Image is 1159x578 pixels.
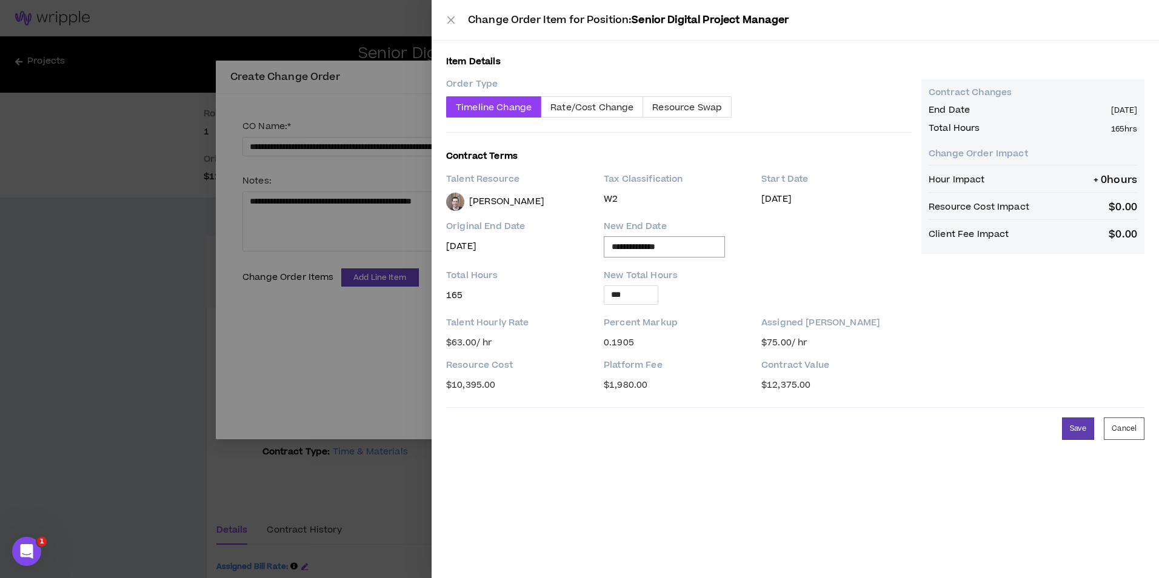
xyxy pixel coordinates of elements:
p: 165 hrs [1111,124,1137,134]
p: Contract Value [761,359,912,371]
p: Total Hours [929,122,980,135]
p: End Date [929,104,970,117]
p: Tax Classification [604,173,754,185]
p: Original End Date [446,221,596,233]
p: New Total Hours [604,270,754,282]
div: 0.1905 [604,333,634,350]
button: Save [1062,417,1094,440]
p: [DATE] [761,189,912,206]
p: Resource Cost Impact [929,201,1029,214]
div: Jason M. [446,193,464,211]
iframe: Intercom live chat [12,537,41,566]
button: Close [446,15,456,25]
p: Assigned [PERSON_NAME] [761,317,912,329]
p: 165 [446,285,596,302]
p: W2 [604,189,754,206]
p: Total Hours [446,270,596,282]
p: Platform Fee [604,359,754,371]
p: Item Details [446,55,912,68]
span: Resource Swap [652,101,722,114]
p: Start Date [761,173,912,185]
p: Change Order Item for Position: [468,13,1140,27]
span: Timeline Change [456,101,532,114]
p: [DATE] [1111,105,1137,115]
p: + 0 hours [1094,173,1137,187]
span: Senior Digital Project Manager [632,13,789,27]
p: Contract Terms [446,150,912,163]
p: Talent Resource [446,173,596,185]
p: $ 0.00 [1109,227,1137,242]
p: Contract Changes [929,87,1137,99]
div: $ 63.00 / hr [446,333,492,350]
button: Cancel [1104,417,1144,440]
p: [DATE] [446,236,596,253]
span: close [446,15,456,25]
p: Change Order Impact [929,148,1137,160]
p: $ 0.00 [1109,200,1137,214]
p: Talent Hourly Rate [446,317,596,329]
p: Client Fee Impact [929,228,1009,241]
span: 1 [37,537,47,546]
div: $ 75.00 / hr [761,333,807,350]
span: $ 1,980.00 [604,379,647,392]
p: New End Date [604,221,754,233]
p: [PERSON_NAME] [469,195,544,208]
span: $ 12,375.00 [761,379,810,392]
p: Order Type [446,78,912,90]
span: $ 10,395.00 [446,379,495,392]
p: Resource Cost [446,359,596,371]
p: Percent Markup [604,317,754,329]
p: Hour Impact [929,173,985,187]
span: Rate/Cost Change [550,101,633,114]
